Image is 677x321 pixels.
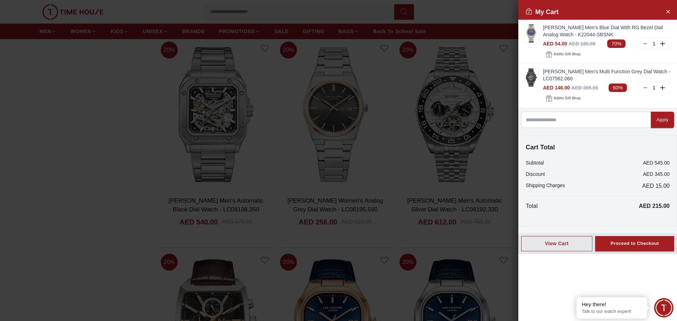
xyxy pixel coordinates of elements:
[582,301,642,308] div: Hey there!
[524,24,538,43] img: ...
[643,159,670,166] p: AED 545.00
[554,51,580,58] span: Add to Gift Wrap
[554,95,580,102] span: Add to Gift Wrap
[568,41,595,47] span: AED 180.00
[543,68,671,82] a: [PERSON_NAME] Men's Multi Function Grey Dial Watch - LC07562.060
[642,182,670,190] span: AED 15.00
[657,116,669,124] div: Apply
[543,93,583,103] button: Addto Gift Wrap
[582,309,642,315] p: Talk to our watch expert!
[609,84,627,92] span: 60%
[654,298,673,317] div: Chat Widget
[651,40,657,47] p: 1
[521,236,592,251] button: View Cart
[543,41,567,47] span: AED 54.00
[543,49,583,59] button: Addto Gift Wrap
[543,24,671,38] a: [PERSON_NAME] Men's Blue Dial With RG Bezel Dial Analog Watch - K22044-SBSNK
[607,39,626,48] span: 70%
[543,85,570,91] span: AED 146.00
[525,7,559,17] h2: My Cart
[571,85,598,91] span: AED 365.00
[526,159,544,166] p: Subtotal
[526,182,565,190] p: Shipping Charges
[662,6,673,17] button: Close Account
[595,236,674,251] button: Proceed to Checkout
[526,171,545,178] p: Discount
[527,240,586,247] div: View Cart
[526,142,670,152] h4: Cart Total
[610,240,659,248] div: Proceed to Checkout
[651,112,674,128] button: Apply
[526,202,538,210] p: Total
[524,68,538,87] img: ...
[651,84,657,91] p: 1
[643,171,670,178] p: AED 345.00
[639,202,670,210] p: AED 215.00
